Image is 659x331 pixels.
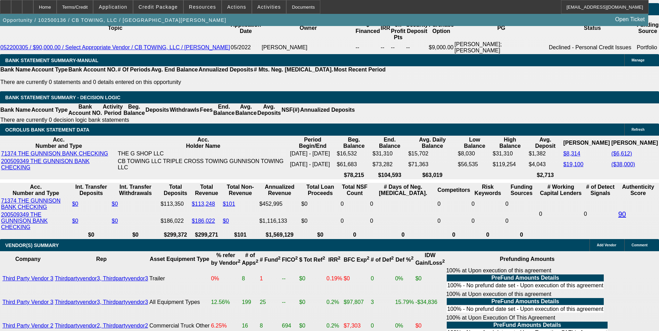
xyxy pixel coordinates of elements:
td: All Equipment Types [149,291,210,314]
b: BFC Exp [344,257,369,263]
td: 0 [437,197,470,211]
td: 100% - No prefund date set - Upon execution of this agreement [447,282,603,289]
th: $1,569,129 [259,231,300,238]
td: 0 [505,211,538,231]
th: PG [454,15,548,41]
td: $61,683 [337,158,372,171]
td: $0 [343,267,370,290]
th: Funding Sources [505,184,538,197]
th: 0 [340,231,369,238]
th: $299,271 [191,231,222,238]
a: Third Party Vendor 3 [2,299,53,305]
th: Annualized Revenue [259,184,300,197]
a: 052200305 / $90,000.00 / Select Appropriate Vendor / CB TOWING, LLC / [PERSON_NAME] [0,44,230,50]
td: -$34,836 [415,291,445,314]
td: THE G SHOP LLC [117,150,289,157]
span: Application [99,4,127,10]
button: Credit Package [133,0,183,14]
td: $4,043 [528,158,562,171]
span: OCROLUS BANK STATEMENT DATA [5,127,89,133]
td: $97,807 [343,291,370,314]
a: $0 [72,201,78,207]
td: -- [406,41,428,54]
th: Acc. Number and Type [1,136,117,150]
a: $8,314 [563,151,580,156]
span: Manage [632,58,644,62]
span: VENDOR(S) SUMMARY [5,243,59,248]
div: 100% at Upon execution of this agreement [446,291,608,313]
td: $31,310 [372,150,407,157]
sup: 2 [442,258,445,264]
td: [DATE] - [DATE] [290,158,336,171]
span: Actions [227,4,246,10]
th: Bank Account NO. [68,103,102,117]
a: $113,248 [192,201,215,207]
th: Risk Keywords [471,184,504,197]
td: Trailer [149,267,210,290]
sup: 2 [391,255,394,261]
th: [PERSON_NAME] [611,136,658,150]
th: Security Deposit [406,15,428,41]
td: $31,310 [492,150,528,157]
td: 3 [370,291,394,314]
th: Beg. Balance [337,136,372,150]
b: $ Tot Ref [299,257,325,263]
td: 0 [340,197,369,211]
th: Avg. Daily Balance [408,136,457,150]
td: 0 [505,197,538,211]
th: Bank Account NO. [68,66,117,73]
td: [DATE] - [DATE] [290,150,336,157]
td: -- [355,41,380,54]
td: $16,532 [337,150,372,157]
th: Most Recent Period [333,66,386,73]
td: 0 [370,197,436,211]
th: IRR [380,15,391,41]
b: PreFund Amounts Details [492,298,559,304]
th: $101 [222,231,258,238]
td: -- [390,41,406,54]
span: BANK STATEMENT SUMMARY-MANUAL [5,58,98,63]
td: 0 [471,211,504,231]
th: $104,593 [372,172,407,179]
td: 0.19% [326,267,343,290]
td: $0 [299,291,326,314]
sup: 2 [256,258,258,264]
th: $0 [301,231,339,238]
b: Prefunding Amounts [500,256,555,262]
td: $186,022 [160,211,191,231]
th: High Balance [492,136,528,150]
td: 0 [340,211,369,231]
th: Acc. Number and Type [1,184,71,197]
a: $186,022 [192,218,215,224]
th: Avg. Deposits [257,103,281,117]
b: # of Def [371,257,394,263]
td: 0 [370,267,394,290]
div: 100% at Upon execution of this agreement [446,268,608,290]
th: Total Non-Revenue [222,184,258,197]
td: 8 [241,267,258,290]
td: [PERSON_NAME]; [PERSON_NAME] [454,41,548,54]
sup: 2 [367,255,369,261]
td: -- [281,291,298,314]
a: ($6,612) [611,151,632,156]
th: End. Balance [372,136,407,150]
td: $56,535 [458,158,492,171]
th: 0 [370,231,436,238]
sup: 2 [322,255,325,261]
a: $0 [112,201,118,207]
a: 71374 THE GUNNISON BANK CHECKING [1,151,108,156]
th: Deposits [145,103,170,117]
b: % refer by Vendor [211,252,240,266]
th: # Mts. Neg. [MEDICAL_DATA]. [254,66,333,73]
b: Asset Equipment Type [150,256,209,262]
button: Activities [252,0,286,14]
td: $0 [301,211,339,231]
button: Actions [222,0,252,14]
th: Acc. Holder Name [117,136,289,150]
td: $0 [415,267,445,290]
span: Comment [632,243,648,247]
b: # of Apps [242,252,258,266]
sup: 2 [295,255,298,261]
td: $1,382 [528,150,562,157]
td: 12.56% [211,291,241,314]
